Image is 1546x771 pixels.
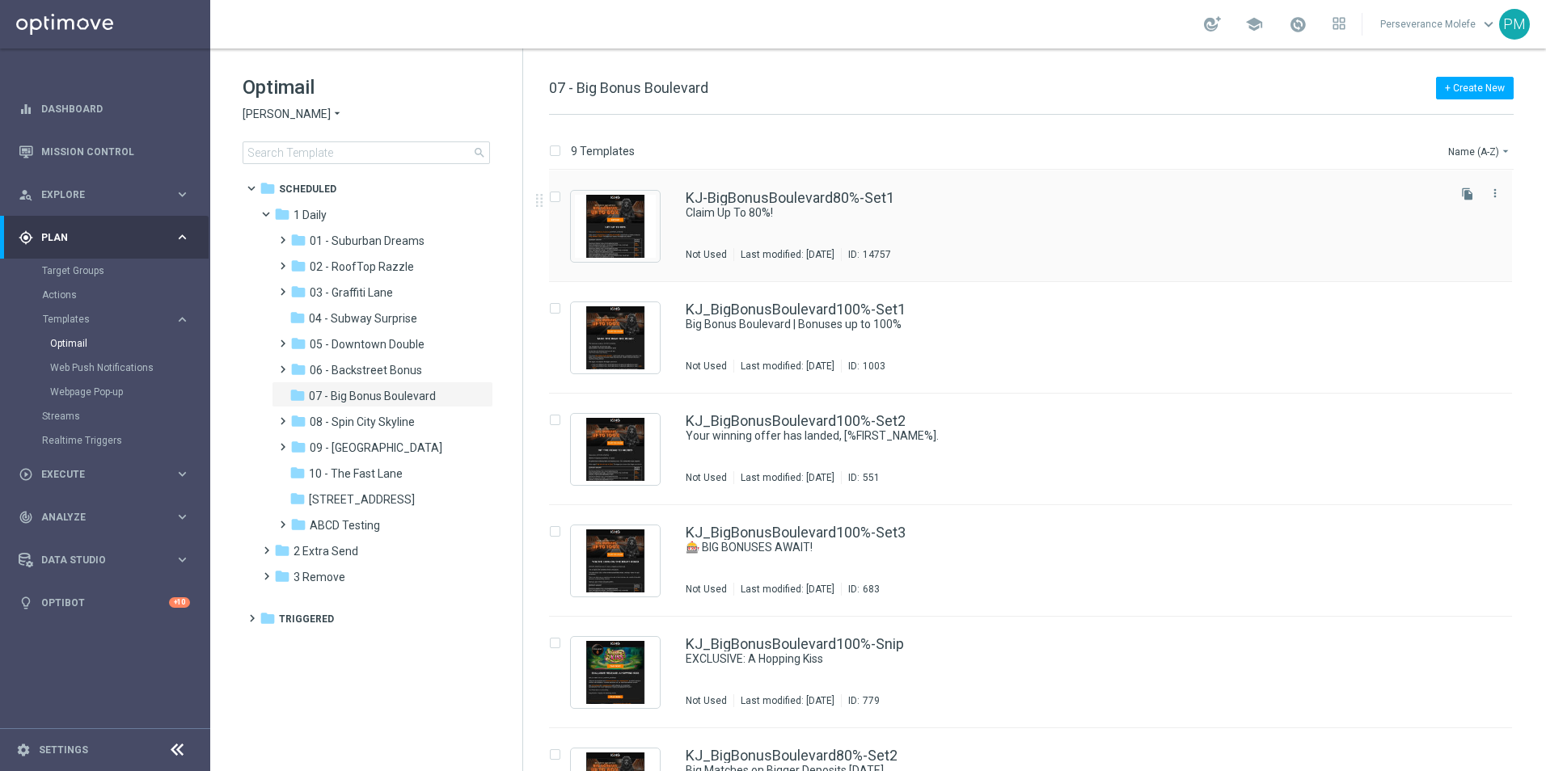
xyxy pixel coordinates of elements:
div: ID: [841,694,880,707]
div: Optibot [19,581,190,624]
button: file_copy [1457,183,1478,204]
span: 06 - Backstreet Bonus [310,363,422,377]
div: Execute [19,467,175,482]
a: Claim Up To 80%! [686,205,1407,221]
div: ID: [841,360,885,373]
a: KJ_BigBonusBoulevard80%-Set2 [686,748,898,763]
a: Streams [42,410,168,423]
a: Realtime Triggers [42,434,168,447]
div: Last modified: [DATE] [734,360,841,373]
i: keyboard_arrow_right [175,509,190,525]
div: Dashboard [19,87,190,130]
i: keyboard_arrow_right [175,187,190,202]
span: Data Studio [41,555,175,565]
div: ID: [841,248,891,261]
a: Mission Control [41,130,190,173]
button: [PERSON_NAME] arrow_drop_down [243,107,344,122]
div: Templates [42,307,209,404]
span: 07 - Big Bonus Boulevard [549,79,708,96]
i: arrow_drop_down [331,107,344,122]
i: folder [274,542,290,558]
div: play_circle_outline Execute keyboard_arrow_right [18,468,191,481]
div: EXCLUSIVE: A Hopping Kiss [686,651,1444,667]
i: file_copy [1461,187,1474,200]
span: ABCD Testing [310,518,380,533]
div: Web Push Notifications [50,356,209,380]
div: Target Groups [42,259,209,283]
span: 04 - Subway Surprise [309,311,417,326]
i: folder [290,516,306,533]
div: lightbulb Optibot +10 [18,596,191,609]
div: Press SPACE to select this row. [533,617,1543,728]
div: Not Used [686,248,727,261]
a: Big Bonus Boulevard | Bonuses up to 100% [686,317,1407,332]
span: 05 - Downtown Double [310,337,425,352]
div: Last modified: [DATE] [734,583,841,596]
span: 08 - Spin City Skyline [310,415,415,429]
span: search [473,146,486,159]
span: Analyze [41,512,175,522]
div: +10 [169,597,190,608]
img: 551.jpeg [575,418,656,481]
i: gps_fixed [19,230,33,245]
div: Not Used [686,583,727,596]
span: 01 - Suburban Dreams [310,234,425,248]
span: 10 - The Fast Lane [309,466,403,481]
i: play_circle_outline [19,467,33,482]
span: 1 Daily [294,208,327,222]
button: track_changes Analyze keyboard_arrow_right [18,511,191,524]
span: 11 - 31st Ave [309,492,415,507]
i: arrow_drop_down [1499,145,1512,158]
a: KJ-BigBonusBoulevard80%-Set1 [686,191,894,205]
span: school [1245,15,1263,33]
div: Data Studio [19,553,175,567]
span: Triggered [279,612,334,626]
i: folder [290,335,306,352]
i: folder [274,568,290,584]
button: Mission Control [18,145,191,158]
div: gps_fixed Plan keyboard_arrow_right [18,231,191,244]
i: folder [289,387,306,403]
div: Press SPACE to select this row. [533,171,1543,282]
span: 09 - Four Way Crossing [310,440,442,455]
div: Big Bonus Boulevard | Bonuses up to 100% [686,317,1444,332]
a: Settings [39,745,88,755]
span: Explore [41,190,175,200]
i: folder [289,310,306,326]
i: folder [289,491,306,507]
button: Templates keyboard_arrow_right [42,313,191,326]
div: Last modified: [DATE] [734,471,841,484]
a: KJ_BigBonusBoulevard100%-Set3 [686,525,906,540]
a: Target Groups [42,264,168,277]
div: Analyze [19,510,175,525]
i: equalizer [19,102,33,116]
h1: Optimail [243,74,490,100]
img: 14757.jpeg [575,195,656,258]
a: Dashboard [41,87,190,130]
button: more_vert [1487,183,1503,203]
div: Last modified: [DATE] [734,694,841,707]
span: 07 - Big Bonus Boulevard [309,389,436,403]
div: Not Used [686,694,727,707]
div: Press SPACE to select this row. [533,282,1543,394]
p: 9 Templates [571,144,635,158]
div: Optimail [50,331,209,356]
i: folder [290,284,306,300]
a: Webpage Pop-up [50,385,168,398]
div: Claim Up To 80%! [686,205,1444,221]
i: folder [274,206,290,222]
div: ID: [841,471,880,484]
a: Optibot [41,581,169,624]
button: + Create New [1436,77,1514,99]
span: Scheduled [279,182,336,196]
div: 🎰 BIG BONUSES AWAIT! [686,540,1444,555]
div: Mission Control [19,130,190,173]
img: 779.jpeg [575,641,656,704]
i: person_search [19,187,33,202]
a: EXCLUSIVE: A Hopping Kiss [686,651,1407,667]
div: Realtime Triggers [42,428,209,453]
span: 02 - RoofTop Razzle [310,259,414,274]
i: track_changes [19,510,33,525]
